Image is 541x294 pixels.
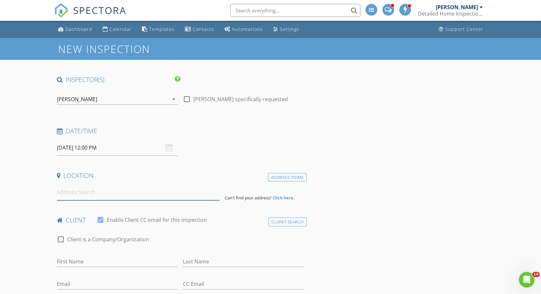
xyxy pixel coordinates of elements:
a: Automations (Advanced) [222,23,265,35]
div: Dashboard [65,26,92,32]
a: SPECTORA [54,9,126,22]
a: Templates [139,23,177,35]
a: Dashboard [56,23,95,35]
span: SPECTORA [73,3,126,17]
div: Templates [149,26,174,32]
img: The Best Home Inspection Software - Spectora [54,3,69,18]
span: Can't find your address? [225,195,272,201]
i: arrow_drop_down [170,95,178,103]
h4: Location [57,171,304,180]
label: Enable Client CC email for this inspection [107,217,207,223]
a: Support Center [436,23,486,35]
div: Address Form [268,173,307,182]
input: Address Search [57,184,220,200]
span: 10 [532,272,540,277]
a: Calendar [100,23,134,35]
input: Search everything... [230,4,360,17]
label: [PERSON_NAME] specifically requested [193,96,288,102]
h1: New Inspection [58,43,202,55]
label: Client is a Company/Organization [67,236,149,243]
div: Automations [232,26,263,32]
strong: Click here. [273,195,295,201]
h4: Date/Time [57,127,304,135]
div: Detailed Home Inspections Cleveland Ohio [418,10,483,17]
div: Client Search [268,218,307,226]
h4: client [57,216,304,224]
div: [PERSON_NAME] [57,96,97,102]
iframe: Intercom live chat [519,272,535,287]
div: Support Center [445,26,483,32]
input: Select date [57,140,178,156]
div: [PERSON_NAME] [436,4,478,10]
div: Settings [280,26,299,32]
a: Contacts [182,23,217,35]
h4: INSPECTOR(S) [57,75,181,84]
div: Calendar [109,26,132,32]
a: Settings [271,23,302,35]
div: Contacts [193,26,214,32]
